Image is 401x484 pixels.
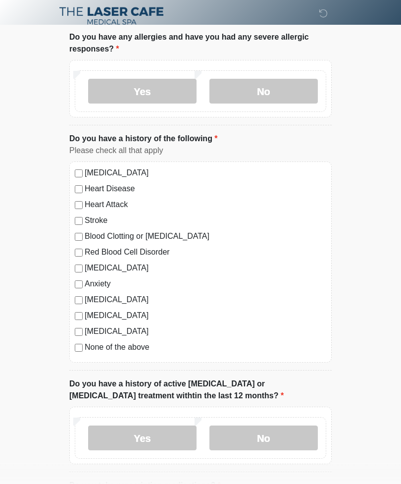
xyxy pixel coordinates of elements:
div: Please check all that apply [69,145,332,157]
img: The Laser Cafe Logo [59,7,163,25]
input: Stroke [75,217,83,225]
input: Blood Clotting or [MEDICAL_DATA] [75,233,83,241]
label: Heart Disease [85,183,326,195]
label: [MEDICAL_DATA] [85,167,326,179]
input: None of the above [75,344,83,352]
label: Yes [88,79,197,104]
input: [MEDICAL_DATA] [75,170,83,178]
label: Yes [88,426,197,451]
label: Stroke [85,215,326,227]
label: [MEDICAL_DATA] [85,294,326,306]
label: Do you have any allergies and have you had any severe allergic responses? [69,32,332,55]
input: [MEDICAL_DATA] [75,265,83,273]
label: [MEDICAL_DATA] [85,263,326,274]
label: [MEDICAL_DATA] [85,326,326,338]
input: Anxiety [75,281,83,289]
input: [MEDICAL_DATA] [75,328,83,336]
label: None of the above [85,342,326,354]
label: Anxiety [85,278,326,290]
label: No [209,79,318,104]
label: No [209,426,318,451]
label: [MEDICAL_DATA] [85,310,326,322]
label: Do you have a history of active [MEDICAL_DATA] or [MEDICAL_DATA] treatment withtin the last 12 mo... [69,378,332,402]
label: Heart Attack [85,199,326,211]
input: Heart Attack [75,202,83,210]
label: Do you have a history of the following [69,133,218,145]
input: [MEDICAL_DATA] [75,313,83,321]
label: Red Blood Cell Disorder [85,247,326,259]
input: Red Blood Cell Disorder [75,249,83,257]
input: Heart Disease [75,186,83,194]
input: [MEDICAL_DATA] [75,297,83,305]
label: Blood Clotting or [MEDICAL_DATA] [85,231,326,243]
